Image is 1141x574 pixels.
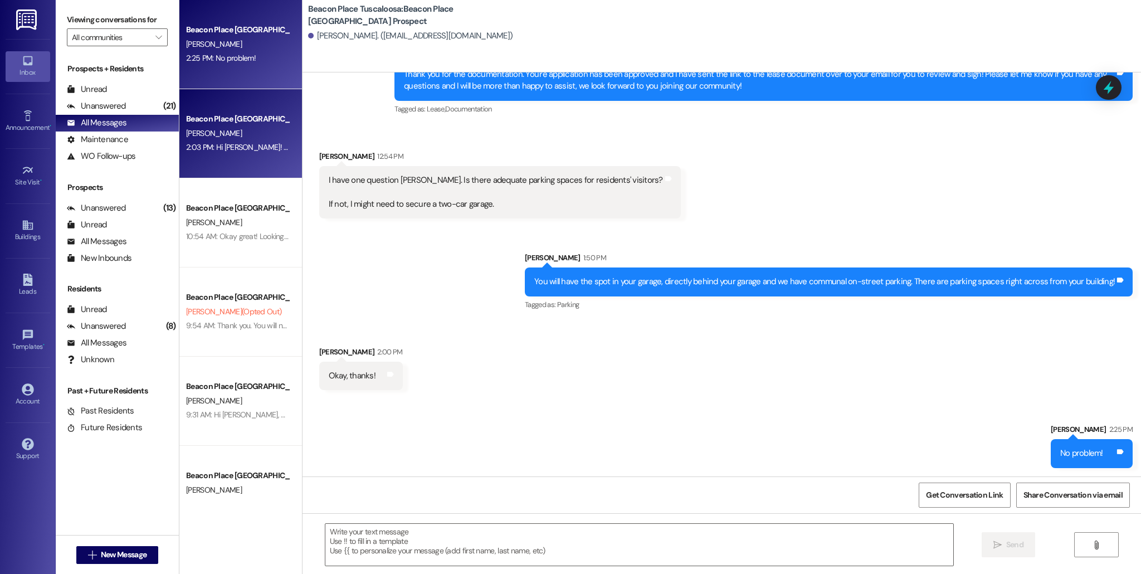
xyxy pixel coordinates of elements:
div: (8) [163,318,179,335]
div: All Messages [67,117,126,129]
div: Past + Future Residents [56,385,179,397]
a: Account [6,380,50,410]
div: Beacon Place [GEOGRAPHIC_DATA] Prospect [186,113,289,125]
span: • [40,177,42,184]
div: Tagged as: [525,296,1133,313]
div: Unread [67,304,107,315]
label: Viewing conversations for [67,11,168,28]
img: ResiDesk Logo [16,9,39,30]
div: 12:54 PM [374,150,403,162]
div: You will have the spot in your garage, directly behind your garage and we have communal on-street... [534,276,1115,288]
span: Parking [557,300,579,309]
button: Send [982,532,1036,557]
span: Share Conversation via email [1023,489,1123,501]
div: [PERSON_NAME] [1051,424,1133,439]
div: Prospects + Residents [56,63,179,75]
div: Unknown [67,354,114,366]
input: All communities [72,28,150,46]
div: Maintenance [67,134,128,145]
span: [PERSON_NAME] [186,39,242,49]
div: Residents [56,283,179,295]
div: [PERSON_NAME] [319,150,681,166]
button: Share Conversation via email [1016,483,1130,508]
div: WO Follow-ups [67,150,135,162]
div: (13) [160,200,179,217]
div: 10:54 AM: Okay great! Looking forward to seeing you then! [186,231,374,241]
span: • [43,341,45,349]
b: Beacon Place Tuscaloosa: Beacon Place [GEOGRAPHIC_DATA] Prospect [308,3,531,27]
a: Inbox [6,51,50,81]
span: Get Conversation Link [926,489,1003,501]
div: 2:25 PM [1106,424,1133,435]
i:  [1092,541,1100,549]
div: Unread [67,219,107,231]
div: No problem! [1060,447,1103,459]
div: Thank you for the documentation. You're application has been approved and I have sent the link to... [404,69,1115,93]
div: Beacon Place [GEOGRAPHIC_DATA] Prospect [186,24,289,36]
div: 2:03 PM: Hi [PERSON_NAME]! Just follow-up and see if you would like to schedule an appointment to... [186,142,841,152]
a: Support [6,435,50,465]
span: Documentation [445,104,492,114]
div: Beacon Place [GEOGRAPHIC_DATA] Prospect [186,202,289,214]
span: New Message [101,549,147,561]
button: New Message [76,546,159,564]
span: [PERSON_NAME] (Opted Out) [186,307,281,317]
div: Unanswered [67,320,126,332]
div: Future Residents [67,422,142,434]
span: [PERSON_NAME] [186,128,242,138]
span: • [50,122,51,130]
div: Prospects [56,182,179,193]
span: Lease , [427,104,445,114]
span: Send [1006,539,1023,551]
div: Unread [67,84,107,95]
div: I have one question [PERSON_NAME]. Is there adequate parking spaces for residents' visitors? If n... [329,174,663,210]
div: Beacon Place [GEOGRAPHIC_DATA] Prospect [186,470,289,481]
div: Past Residents [67,405,134,417]
div: (21) [160,98,179,115]
a: Leads [6,270,50,300]
div: 9:54 AM: Thank you. You will no longer receive texts from this thread. Please reply with 'UNSTOP'... [186,320,715,330]
a: Buildings [6,216,50,246]
span: [PERSON_NAME] [186,217,242,227]
i:  [88,551,96,560]
div: 2:00 PM [374,346,402,358]
span: [PERSON_NAME] [186,485,242,495]
div: 1:50 PM [581,252,606,264]
div: Unanswered [67,100,126,112]
span: [PERSON_NAME] [186,396,242,406]
div: All Messages [67,236,126,247]
div: [PERSON_NAME] [525,252,1133,267]
i:  [993,541,1002,549]
div: New Inbounds [67,252,131,264]
a: Templates • [6,325,50,356]
div: Tagged as: [394,101,1133,117]
div: All Messages [67,337,126,349]
div: Beacon Place [GEOGRAPHIC_DATA] Prospect [186,381,289,392]
div: [PERSON_NAME] [319,346,403,362]
button: Get Conversation Link [919,483,1010,508]
div: Beacon Place [GEOGRAPHIC_DATA] Prospect [186,291,289,303]
div: 2:25 PM: No problem! [186,53,256,63]
div: Unanswered [67,202,126,214]
div: Okay, thanks! [329,370,376,382]
i:  [155,33,162,42]
a: Site Visit • [6,161,50,191]
div: [PERSON_NAME]. ([EMAIL_ADDRESS][DOMAIN_NAME]) [308,30,513,42]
